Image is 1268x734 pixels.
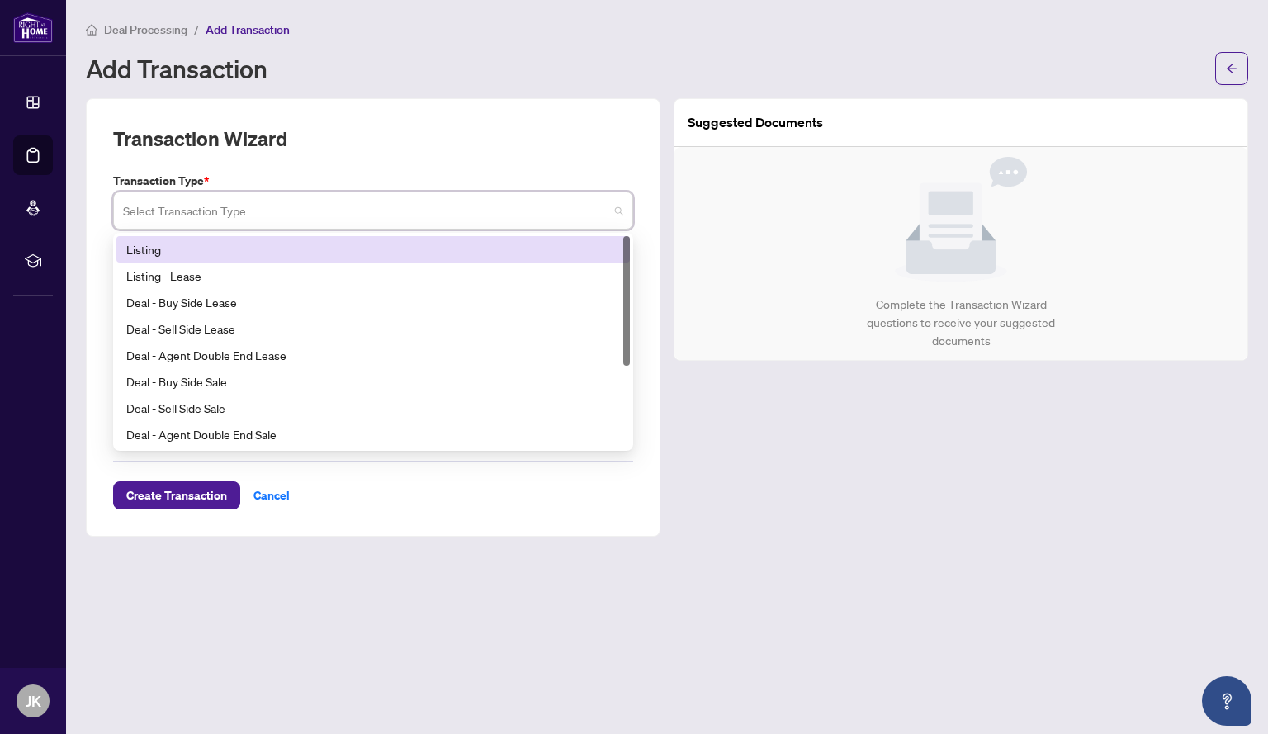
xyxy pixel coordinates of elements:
div: Complete the Transaction Wizard questions to receive your suggested documents [849,296,1073,350]
div: Deal - Buy Side Sale [126,372,620,391]
button: Create Transaction [113,481,240,509]
span: Create Transaction [126,482,227,509]
div: Deal - Buy Side Sale [116,368,630,395]
div: Listing [126,240,620,258]
div: Deal - Agent Double End Sale [116,421,630,448]
div: Listing [116,236,630,263]
img: logo [13,12,53,43]
div: Deal - Agent Double End Lease [116,342,630,368]
div: Deal - Sell Side Sale [126,399,620,417]
div: Deal - Sell Side Lease [116,315,630,342]
li: / [194,20,199,39]
span: Add Transaction [206,22,290,37]
h1: Add Transaction [86,55,267,82]
span: arrow-left [1226,63,1237,74]
button: Cancel [240,481,303,509]
span: Deal Processing [104,22,187,37]
button: Open asap [1202,676,1251,726]
h2: Transaction Wizard [113,125,287,152]
div: Deal - Agent Double End Sale [126,425,620,443]
div: Deal - Buy Side Lease [126,293,620,311]
div: Deal - Sell Side Lease [126,320,620,338]
div: Listing - Lease [126,267,620,285]
article: Suggested Documents [688,112,823,133]
span: Cancel [253,482,290,509]
span: JK [26,689,41,713]
div: Deal - Sell Side Sale [116,395,630,421]
img: Null State Icon [895,157,1027,282]
div: Deal - Agent Double End Lease [126,346,620,364]
span: home [86,24,97,36]
label: Transaction Type [113,172,633,190]
div: Listing - Lease [116,263,630,289]
div: Deal - Buy Side Lease [116,289,630,315]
